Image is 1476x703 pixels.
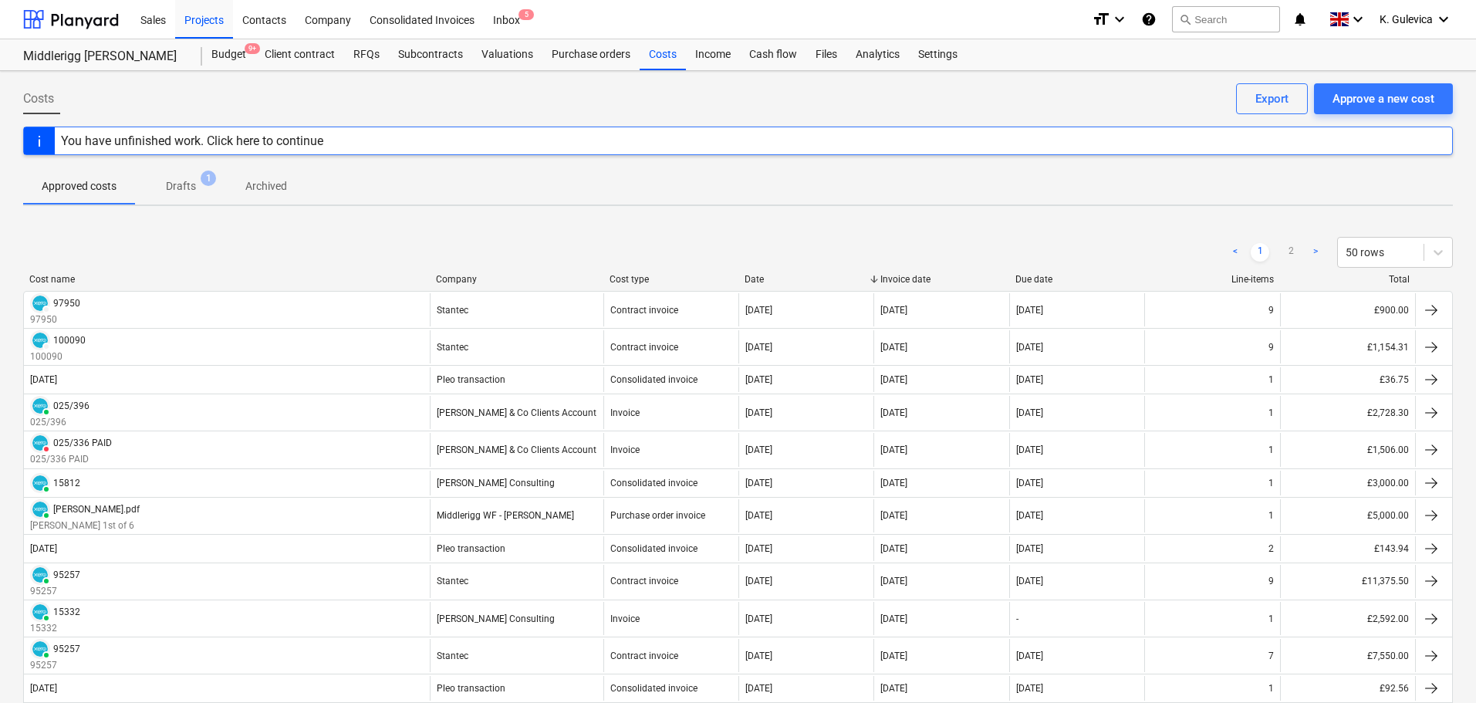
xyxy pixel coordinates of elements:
[610,478,697,488] div: Consolidated invoice
[1268,444,1274,455] div: 1
[1016,444,1043,455] div: [DATE]
[437,651,468,661] div: Stantec
[1282,243,1300,262] a: Page 2
[745,305,772,316] div: [DATE]
[880,342,907,353] div: [DATE]
[880,374,907,385] div: [DATE]
[518,9,534,20] span: 5
[1286,274,1410,285] div: Total
[1268,576,1274,586] div: 9
[32,604,48,620] img: xero.svg
[880,274,1004,285] div: Invoice date
[745,510,772,521] div: [DATE]
[740,39,806,70] a: Cash flow
[1268,407,1274,418] div: 1
[202,39,255,70] a: Budget9+
[437,407,596,418] div: [PERSON_NAME] & Co Clients Account
[30,602,50,622] div: Invoice has been synced with Xero and its status is currently PAID
[1268,613,1274,624] div: 1
[32,296,48,311] img: xero.svg
[1268,651,1274,661] div: 7
[806,39,846,70] a: Files
[1280,367,1415,392] div: £36.75
[245,178,287,194] p: Archived
[745,374,772,385] div: [DATE]
[1172,6,1280,32] button: Search
[1280,433,1415,466] div: £1,506.00
[53,607,80,617] div: 15332
[53,438,112,448] div: 025/336 PAID
[1280,471,1415,495] div: £3,000.00
[30,453,112,466] p: 025/336 PAID
[745,613,772,624] div: [DATE]
[437,374,505,385] div: Pleo transaction
[1434,10,1453,29] i: keyboard_arrow_down
[610,374,697,385] div: Consolidated invoice
[437,305,468,316] div: Stantec
[745,478,772,488] div: [DATE]
[640,39,686,70] a: Costs
[30,639,50,659] div: Invoice has been synced with Xero and its status is currently PAID
[30,622,80,635] p: 15332
[1314,83,1453,114] button: Approve a new cost
[437,478,555,488] div: [PERSON_NAME] Consulting
[1016,683,1043,694] div: [DATE]
[30,519,140,532] p: [PERSON_NAME] 1st of 6
[745,683,772,694] div: [DATE]
[32,333,48,348] img: xero.svg
[1268,374,1274,385] div: 1
[30,433,50,453] div: Invoice has been synced with Xero and its status is currently DELETED
[1280,499,1415,532] div: £5,000.00
[1016,374,1043,385] div: [DATE]
[880,407,907,418] div: [DATE]
[1251,243,1269,262] a: Page 1 is your current page
[1016,305,1043,316] div: [DATE]
[745,576,772,586] div: [DATE]
[42,178,117,194] p: Approved costs
[53,569,80,580] div: 95257
[1280,602,1415,635] div: £2,592.00
[880,543,907,554] div: [DATE]
[30,293,50,313] div: Invoice has been synced with Xero and its status is currently DRAFT
[1016,478,1043,488] div: [DATE]
[53,478,80,488] div: 15812
[880,444,907,455] div: [DATE]
[1280,676,1415,701] div: £92.56
[23,49,184,65] div: Middlerigg [PERSON_NAME]
[30,473,50,493] div: Invoice has been synced with Xero and its status is currently PAID
[1015,274,1139,285] div: Due date
[61,134,323,148] div: You have unfinished work. Click here to continue
[1280,639,1415,672] div: £7,550.00
[437,444,596,455] div: [PERSON_NAME] & Co Clients Account
[32,475,48,491] img: xero.svg
[32,502,48,517] img: xero.svg
[389,39,472,70] div: Subcontracts
[880,478,907,488] div: [DATE]
[610,274,733,285] div: Cost type
[30,396,50,416] div: Invoice has been synced with Xero and its status is currently PAID
[53,504,140,515] div: [PERSON_NAME].pdf
[1280,293,1415,326] div: £900.00
[32,398,48,414] img: xero.svg
[437,613,555,624] div: [PERSON_NAME] Consulting
[1280,330,1415,363] div: £1,154.31
[472,39,542,70] div: Valuations
[880,510,907,521] div: [DATE]
[610,543,697,554] div: Consolidated invoice
[1226,243,1245,262] a: Previous page
[30,585,80,598] p: 95257
[846,39,909,70] div: Analytics
[542,39,640,70] a: Purchase orders
[437,543,505,554] div: Pleo transaction
[1016,613,1018,624] div: -
[1268,543,1274,554] div: 2
[909,39,967,70] a: Settings
[610,576,678,586] div: Contract invoice
[745,651,772,661] div: [DATE]
[344,39,389,70] a: RFQs
[436,274,597,285] div: Company
[1399,629,1476,703] div: Chat Widget
[1016,576,1043,586] div: [DATE]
